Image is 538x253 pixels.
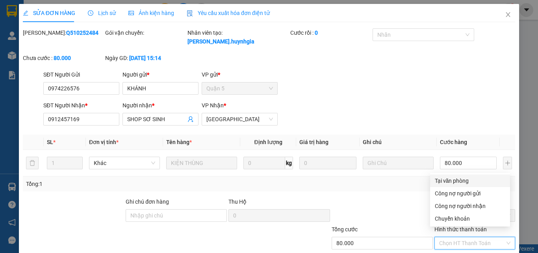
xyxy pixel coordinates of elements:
span: picture [128,10,134,16]
span: Chọn HT Thanh Toán [439,237,510,249]
div: hằng [92,16,147,26]
div: 0967788986 [92,26,147,37]
div: VP gửi [202,70,278,79]
button: Close [497,4,519,26]
div: Ngày GD: [105,54,186,62]
div: Tổng: 1 [26,180,208,188]
div: SĐT Người Nhận [43,101,119,110]
div: 40.000 [6,50,88,59]
span: Nhận: [92,7,111,16]
img: icon [187,10,193,17]
span: Định lượng [254,139,282,145]
button: plus [503,157,512,169]
div: Cước rồi : [290,28,371,37]
b: [PERSON_NAME].huynhgia [187,38,254,45]
b: 0 [315,30,318,36]
span: Khác [94,157,155,169]
span: Đơn vị tính [89,139,119,145]
div: Nhân viên tạo: [187,28,289,46]
span: Lịch sử [88,10,116,16]
label: Hình thức thanh toán [434,226,487,232]
span: Tổng cước [332,226,358,232]
span: user-add [187,116,194,122]
div: Công nợ người nhận [435,202,505,210]
div: Tại văn phòng [435,176,505,185]
div: Quận 5 [92,7,147,16]
span: Đã thu : [6,51,30,59]
div: Chuyển khoản [435,214,505,223]
span: Gửi: [7,7,19,15]
span: close [505,11,511,18]
span: Cước hàng [440,139,467,145]
span: Quận 5 [206,82,273,94]
span: Ảnh kiện hàng [128,10,174,16]
span: Yêu cầu xuất hóa đơn điện tử [187,10,270,16]
button: delete [26,157,39,169]
div: [GEOGRAPHIC_DATA] [7,7,87,24]
span: Ninh Hòa [206,113,273,125]
span: kg [285,157,293,169]
div: Công nợ người gửi [435,189,505,198]
div: 0398628918 [7,34,87,45]
div: lệ [7,24,87,34]
input: Ghi Chú [363,157,434,169]
div: Chưa cước : [23,54,104,62]
span: Giá trị hàng [299,139,328,145]
b: 80.000 [54,55,71,61]
span: VP Nhận [202,102,224,109]
div: Người gửi [122,70,199,79]
span: edit [23,10,28,16]
div: SĐT Người Gửi [43,70,119,79]
input: VD: Bàn, Ghế [166,157,237,169]
span: clock-circle [88,10,93,16]
span: Tên hàng [166,139,192,145]
b: Q510252484 [66,30,98,36]
div: Người nhận [122,101,199,110]
input: 0 [299,157,356,169]
input: Ghi chú đơn hàng [126,209,227,222]
div: [PERSON_NAME]: [23,28,104,37]
span: SỬA ĐƠN HÀNG [23,10,75,16]
span: Thu Hộ [228,199,247,205]
div: Cước gửi hàng sẽ được ghi vào công nợ của người nhận [430,200,510,212]
div: Cước gửi hàng sẽ được ghi vào công nợ của người gửi [430,187,510,200]
div: Gói vận chuyển: [105,28,186,37]
label: Ghi chú đơn hàng [126,199,169,205]
th: Ghi chú [360,135,437,150]
b: [DATE] 15:14 [129,55,161,61]
span: SL [47,139,53,145]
